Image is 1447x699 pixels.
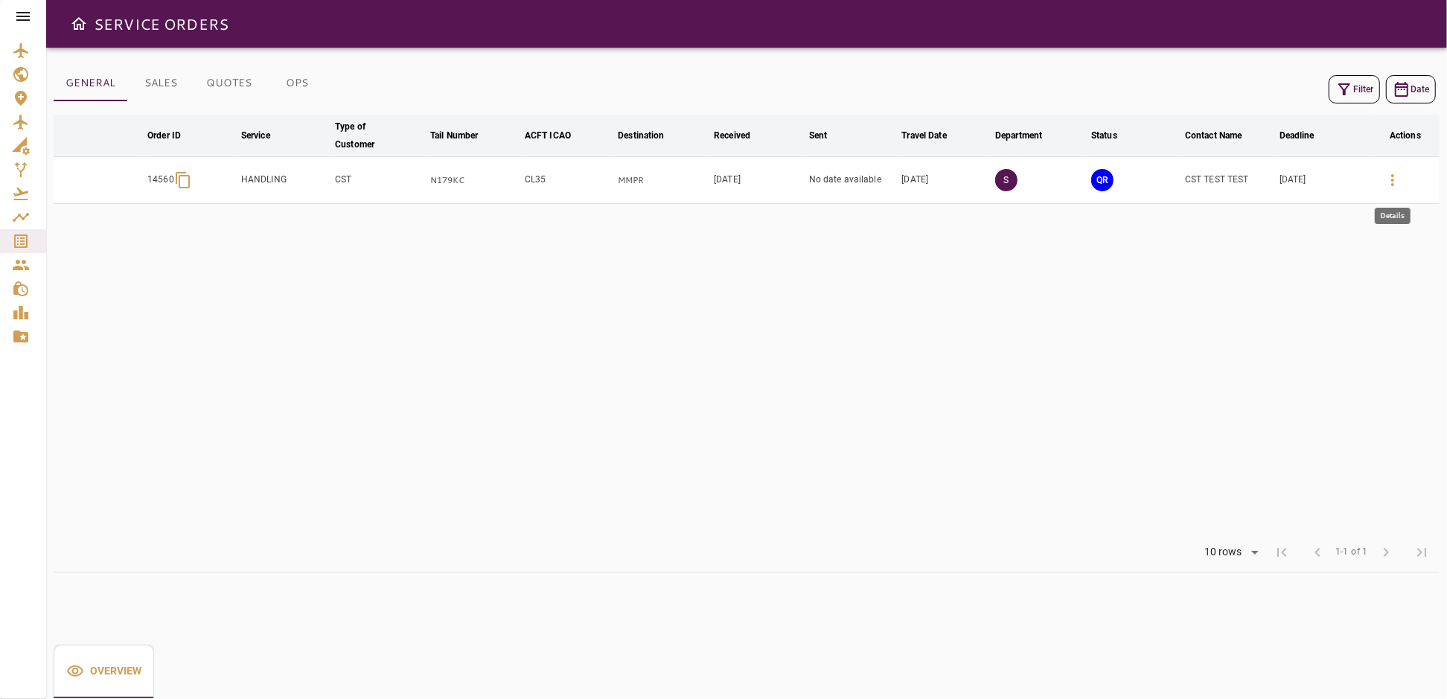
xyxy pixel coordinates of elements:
[241,127,290,144] span: Service
[241,127,270,144] div: Service
[54,645,154,698] div: basic tabs example
[1404,534,1440,570] span: Last Page
[54,66,330,101] div: basic tabs example
[525,127,571,144] div: ACFT ICAO
[1386,75,1436,103] button: Date
[901,127,946,144] div: Travel Date
[995,127,1042,144] div: Department
[1201,546,1246,558] div: 10 rows
[430,127,497,144] span: Tail Number
[522,157,615,204] td: CL35
[714,127,770,144] span: Received
[332,157,427,204] td: CST
[995,169,1018,191] p: S
[1182,157,1277,204] td: CST TEST TEST
[335,118,405,153] div: Type of Customer
[714,127,750,144] div: Received
[1277,157,1371,204] td: [DATE]
[64,9,94,39] button: Open drawer
[430,127,478,144] div: Tail Number
[238,157,332,204] td: HANDLING
[147,173,174,186] p: 14560
[335,118,424,153] span: Type of Customer
[898,157,992,204] td: [DATE]
[1264,534,1300,570] span: First Page
[94,12,229,36] h6: SERVICE ORDERS
[1185,127,1242,144] div: Contact Name
[430,174,519,187] p: N179KC
[618,127,683,144] span: Destination
[127,66,194,101] button: SALES
[1368,534,1404,570] span: Next Page
[1185,127,1262,144] span: Contact Name
[711,157,805,204] td: [DATE]
[147,127,200,144] span: Order ID
[54,66,127,101] button: GENERAL
[1329,75,1380,103] button: Filter
[263,66,330,101] button: OPS
[901,127,965,144] span: Travel Date
[995,127,1061,144] span: Department
[809,127,847,144] span: Sent
[809,127,828,144] div: Sent
[1091,169,1114,191] button: QUOTE REQUESTED
[525,127,590,144] span: ACFT ICAO
[618,127,664,144] div: Destination
[1091,127,1137,144] span: Status
[1091,127,1117,144] div: Status
[1300,534,1335,570] span: Previous Page
[1335,545,1368,560] span: 1-1 of 1
[54,645,154,698] button: Overview
[194,66,263,101] button: QUOTES
[806,157,899,204] td: No date available
[147,127,181,144] div: Order ID
[1195,541,1264,564] div: 10 rows
[1280,127,1315,144] div: Deadline
[1280,127,1334,144] span: Deadline
[618,174,708,187] p: MMPR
